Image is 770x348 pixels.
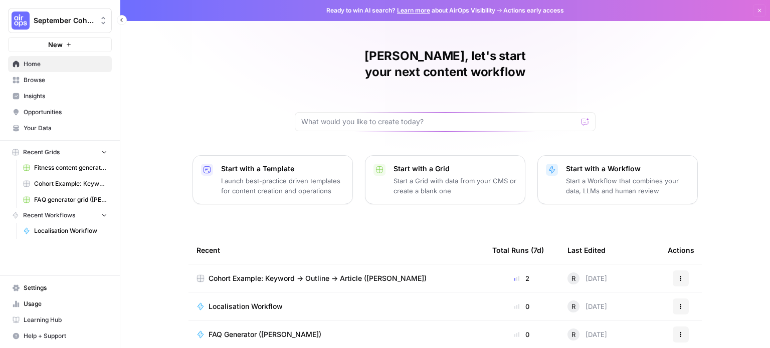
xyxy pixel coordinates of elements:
[394,176,517,196] p: Start a Grid with data from your CMS or create a blank one
[197,273,476,283] a: Cohort Example: Keyword -> Outline -> Article ([PERSON_NAME])
[24,315,107,324] span: Learning Hub
[8,56,112,72] a: Home
[8,208,112,223] button: Recent Workflows
[24,124,107,133] span: Your Data
[365,155,525,204] button: Start with a GridStart a Grid with data from your CMS or create a blank one
[8,8,112,33] button: Workspace: September Cohort
[8,88,112,104] a: Insights
[8,120,112,136] a: Your Data
[209,329,321,339] span: FAQ Generator ([PERSON_NAME])
[221,176,344,196] p: Launch best-practice driven templates for content creation and operations
[567,272,607,284] div: [DATE]
[24,299,107,308] span: Usage
[326,6,495,15] span: Ready to win AI search? about AirOps Visibility
[221,164,344,174] p: Start with a Template
[571,301,575,311] span: R
[8,104,112,120] a: Opportunities
[19,176,112,192] a: Cohort Example: Keyword -> Outline -> Article
[8,296,112,312] a: Usage
[197,301,476,311] a: Localisation Workflow
[571,329,575,339] span: R
[48,40,63,50] span: New
[24,331,107,340] span: Help + Support
[668,236,694,264] div: Actions
[537,155,698,204] button: Start with a WorkflowStart a Workflow that combines your data, LLMs and human review
[566,164,689,174] p: Start with a Workflow
[492,273,551,283] div: 2
[8,312,112,328] a: Learning Hub
[8,37,112,52] button: New
[34,179,107,188] span: Cohort Example: Keyword -> Outline -> Article
[209,273,427,283] span: Cohort Example: Keyword -> Outline -> Article ([PERSON_NAME])
[8,72,112,88] a: Browse
[295,48,596,80] h1: [PERSON_NAME], let's start your next content workflow
[571,273,575,283] span: R
[567,300,607,312] div: [DATE]
[19,160,112,176] a: Fitness content generator ([PERSON_NAME])
[8,328,112,344] button: Help + Support
[301,117,577,127] input: What would you like to create today?
[34,195,107,204] span: FAQ generator grid ([PERSON_NAME])
[34,226,107,235] span: Localisation Workflow
[503,6,564,15] span: Actions early access
[19,192,112,208] a: FAQ generator grid ([PERSON_NAME])
[197,329,476,339] a: FAQ Generator ([PERSON_NAME])
[492,236,544,264] div: Total Runs (7d)
[394,164,517,174] p: Start with a Grid
[567,236,606,264] div: Last Edited
[24,283,107,292] span: Settings
[567,328,607,340] div: [DATE]
[8,280,112,296] a: Settings
[209,301,283,311] span: Localisation Workflow
[24,108,107,117] span: Opportunities
[12,12,30,30] img: September Cohort Logo
[23,148,60,157] span: Recent Grids
[24,76,107,85] span: Browse
[492,301,551,311] div: 0
[34,163,107,172] span: Fitness content generator ([PERSON_NAME])
[23,211,75,220] span: Recent Workflows
[34,16,94,26] span: September Cohort
[197,236,476,264] div: Recent
[566,176,689,196] p: Start a Workflow that combines your data, LLMs and human review
[492,329,551,339] div: 0
[8,145,112,160] button: Recent Grids
[24,92,107,101] span: Insights
[192,155,353,204] button: Start with a TemplateLaunch best-practice driven templates for content creation and operations
[24,60,107,69] span: Home
[19,223,112,239] a: Localisation Workflow
[397,7,430,14] a: Learn more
